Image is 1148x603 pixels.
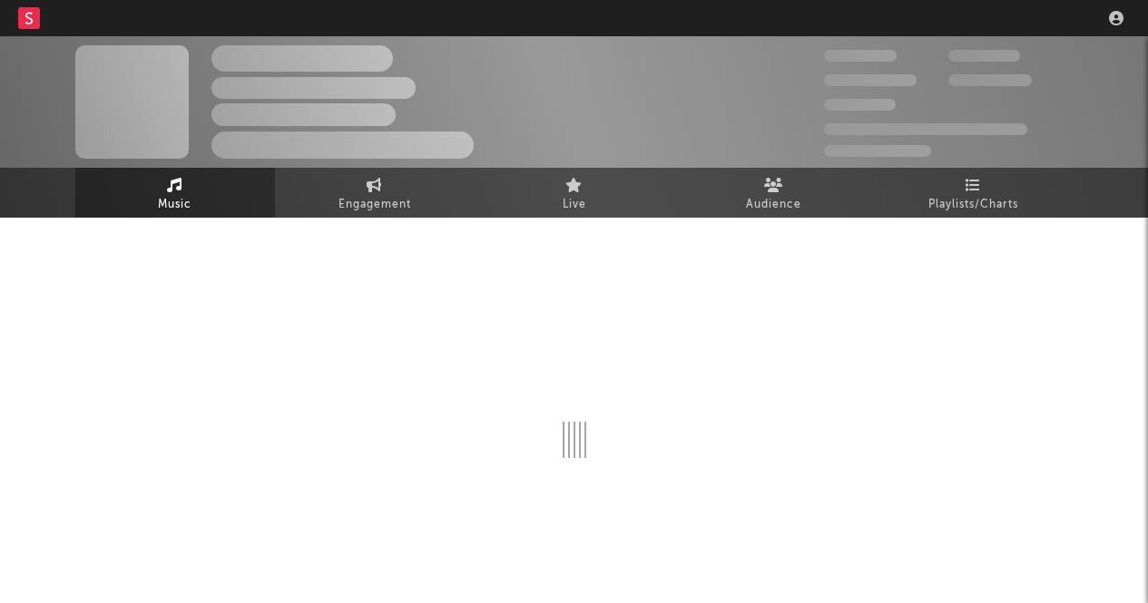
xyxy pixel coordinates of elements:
[674,168,874,218] a: Audience
[563,194,586,216] span: Live
[928,194,1018,216] span: Playlists/Charts
[475,168,674,218] a: Live
[948,50,1020,62] span: 100,000
[948,74,1032,86] span: 1,000,000
[874,168,1074,218] a: Playlists/Charts
[339,194,411,216] span: Engagement
[824,50,897,62] span: 300,000
[158,194,191,216] span: Music
[824,123,1027,135] span: 50,000,000 Monthly Listeners
[824,74,917,86] span: 50,000,000
[824,99,896,111] span: 100,000
[75,168,275,218] a: Music
[275,168,475,218] a: Engagement
[746,194,801,216] span: Audience
[824,145,931,157] span: Jump Score: 85.0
